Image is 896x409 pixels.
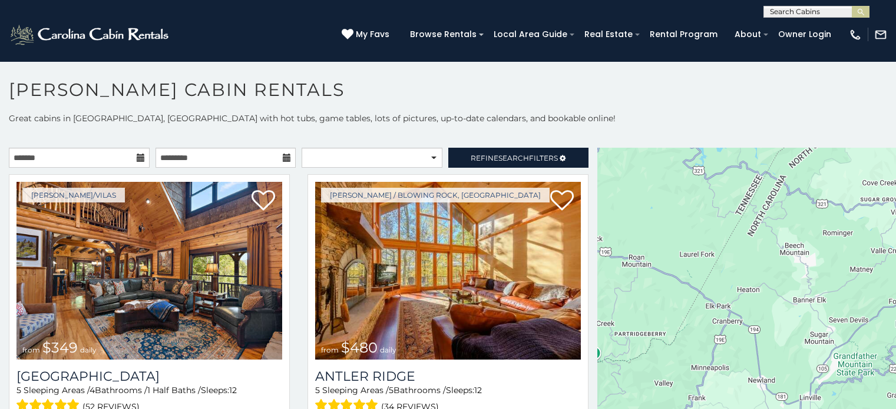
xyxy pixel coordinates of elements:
[22,188,125,202] a: [PERSON_NAME]/Vilas
[315,182,581,360] img: 1714397585_thumbnail.jpeg
[578,25,639,44] a: Real Estate
[474,385,482,395] span: 12
[16,368,282,384] a: [GEOGRAPHIC_DATA]
[874,28,887,41] img: mail-regular-white.png
[644,25,723,44] a: Rental Program
[772,25,837,44] a: Owner Login
[448,148,589,168] a: RefineSearchFilters
[252,189,275,214] a: Add to favorites
[488,25,573,44] a: Local Area Guide
[342,28,392,41] a: My Favs
[229,385,237,395] span: 12
[80,345,97,354] span: daily
[16,182,282,360] img: 1759438208_thumbnail.jpeg
[498,154,529,162] span: Search
[315,368,581,384] a: Antler Ridge
[16,182,282,360] a: from $349 daily
[321,345,339,354] span: from
[389,385,394,395] span: 5
[550,189,574,214] a: Add to favorites
[9,23,172,46] img: White-1-2.png
[16,368,282,384] h3: Diamond Creek Lodge
[471,154,558,162] span: Refine Filters
[90,385,95,395] span: 4
[849,28,862,41] img: phone-regular-white.png
[356,28,389,41] span: My Favs
[404,25,482,44] a: Browse Rentals
[22,345,40,354] span: from
[729,25,767,44] a: About
[321,188,550,202] a: [PERSON_NAME] / Blowing Rock, [GEOGRAPHIC_DATA]
[341,339,378,356] span: $480
[147,385,201,395] span: 1 Half Baths /
[315,182,581,360] a: from $480 daily
[16,385,21,395] span: 5
[315,385,320,395] span: 5
[42,339,78,356] span: $349
[380,345,396,354] span: daily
